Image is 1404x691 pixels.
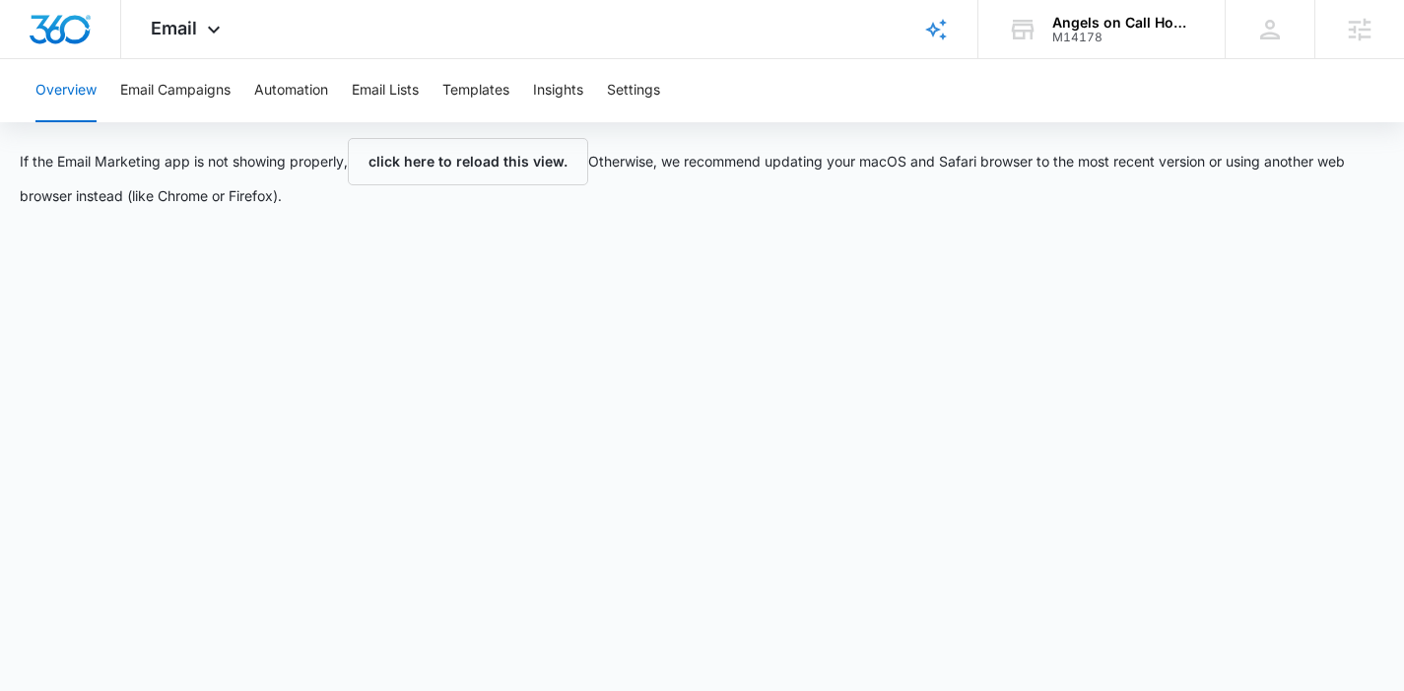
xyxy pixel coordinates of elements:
[120,59,231,122] button: Email Campaigns
[254,59,328,122] button: Automation
[607,59,660,122] button: Settings
[20,138,1384,206] p: If the Email Marketing app is not showing properly, Otherwise, we recommend updating your macOS a...
[348,138,588,185] button: click here to reload this view.
[151,18,197,38] span: Email
[1052,31,1196,44] div: account id
[442,59,509,122] button: Templates
[1052,15,1196,31] div: account name
[533,59,583,122] button: Insights
[35,59,97,122] button: Overview
[352,59,419,122] button: Email Lists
